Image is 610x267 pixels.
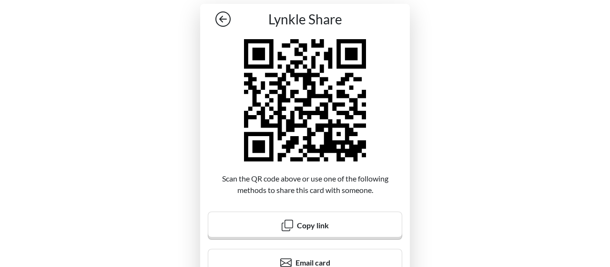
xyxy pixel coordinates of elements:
[295,258,330,267] span: Email card
[208,11,402,28] a: Lynkle Share
[208,161,402,196] p: Scan the QR code above or use one of the following methods to share this card with someone.
[208,212,402,240] button: Copy link
[297,221,329,230] span: Copy link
